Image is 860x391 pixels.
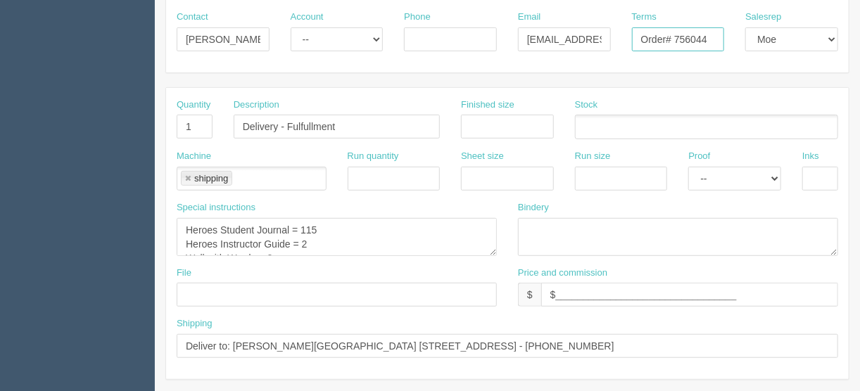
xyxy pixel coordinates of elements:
[518,201,549,214] label: Bindery
[177,317,213,331] label: Shipping
[177,218,497,256] textarea: Heroes Student Journal = 115 Heroes Instructor Guide = 2 Wall with Words = 2
[575,150,611,163] label: Run size
[632,11,657,24] label: Terms
[518,283,541,307] div: $
[177,201,255,214] label: Special instructions
[177,267,191,280] label: File
[688,150,710,163] label: Proof
[461,150,504,163] label: Sheet size
[177,98,210,112] label: Quantity
[177,11,208,24] label: Contact
[518,11,541,24] label: Email
[802,150,819,163] label: Inks
[234,98,279,112] label: Description
[461,98,514,112] label: Finished size
[575,98,598,112] label: Stock
[404,11,431,24] label: Phone
[518,267,607,280] label: Price and commission
[194,174,228,183] div: shipping
[745,11,781,24] label: Salesrep
[291,11,324,24] label: Account
[177,150,211,163] label: Machine
[348,150,399,163] label: Run quantity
